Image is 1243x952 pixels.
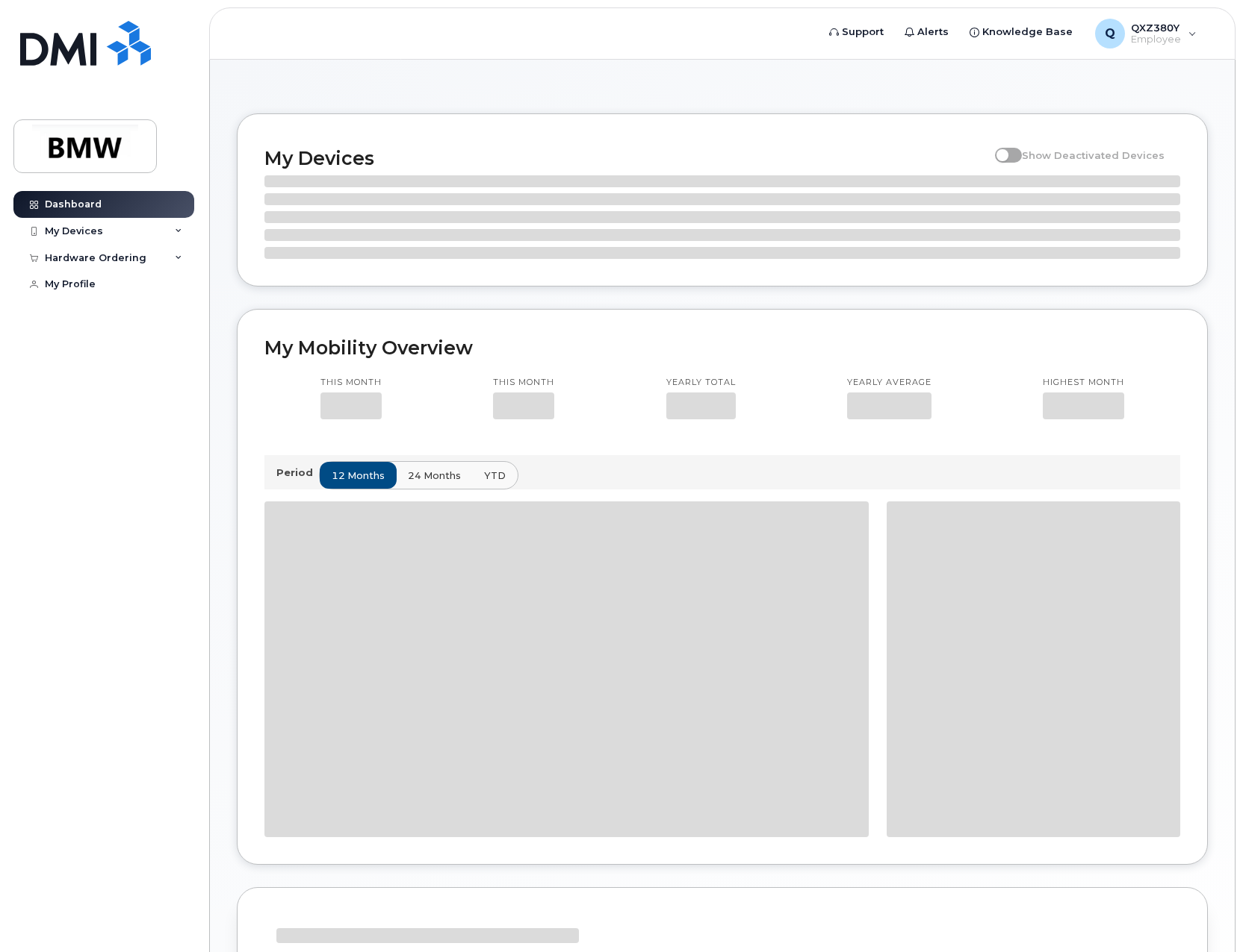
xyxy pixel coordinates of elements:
span: YTD [484,469,506,483]
h2: My Devices [264,147,988,169]
p: Highest month [1043,377,1124,389]
p: This month [320,377,382,389]
p: This month [493,377,554,389]
span: Show Deactivated Devices [1022,149,1165,161]
span: 24 months [408,469,461,483]
p: Yearly average [847,377,932,389]
h2: My Mobility Overview [264,336,1180,359]
p: Yearly total [666,377,736,389]
p: Period [276,466,319,480]
input: Show Deactivated Devices [995,141,1007,153]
